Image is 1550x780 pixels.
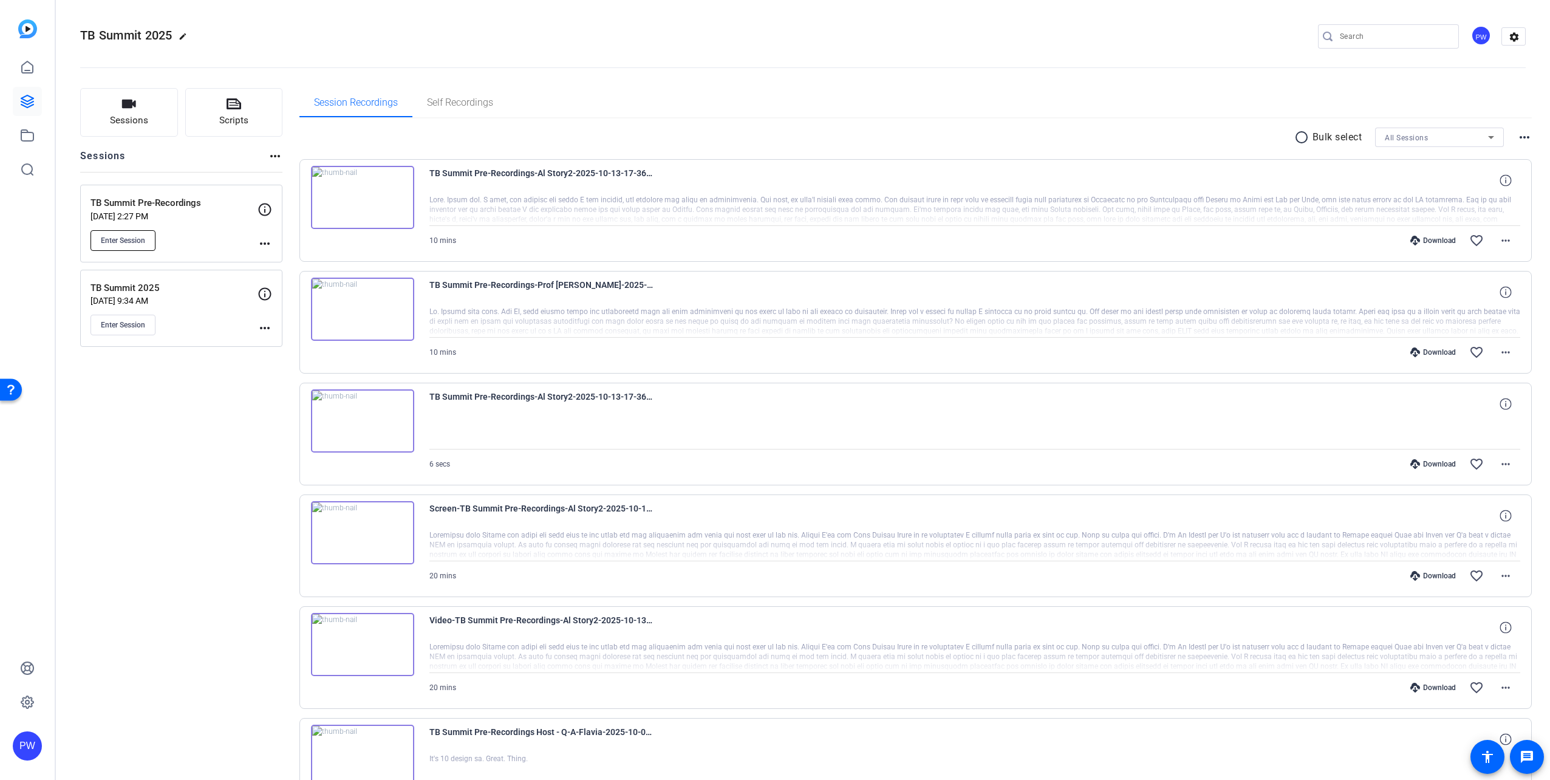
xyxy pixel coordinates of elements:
[1469,569,1484,583] mat-icon: favorite_border
[90,196,258,210] p: TB Summit Pre-Recordings
[314,98,398,108] span: Session Recordings
[1469,345,1484,360] mat-icon: favorite_border
[429,501,654,530] span: Screen-TB Summit Pre-Recordings-Al Story2-2025-10-13-17-10-27-295-0
[1404,347,1462,357] div: Download
[1498,457,1513,471] mat-icon: more_horiz
[429,348,456,357] span: 10 mins
[1404,683,1462,693] div: Download
[1498,569,1513,583] mat-icon: more_horiz
[429,236,456,245] span: 10 mins
[90,315,155,335] button: Enter Session
[1502,28,1526,46] mat-icon: settings
[311,278,414,341] img: thumb-nail
[110,114,148,128] span: Sessions
[1404,236,1462,245] div: Download
[429,725,654,754] span: TB Summit Pre-Recordings Host - Q-A-Flavia-2025-10-08-19-57-02-910-1
[80,149,126,172] h2: Sessions
[90,230,155,251] button: Enter Session
[1498,680,1513,695] mat-icon: more_horiz
[219,114,248,128] span: Scripts
[1498,345,1513,360] mat-icon: more_horiz
[185,88,283,137] button: Scripts
[18,19,37,38] img: blue-gradient.svg
[268,149,282,163] mat-icon: more_horiz
[90,281,258,295] p: TB Summit 2025
[90,296,258,306] p: [DATE] 9:34 AM
[429,572,456,580] span: 20 mins
[1471,26,1491,46] div: PW
[101,236,145,245] span: Enter Session
[1469,457,1484,471] mat-icon: favorite_border
[311,501,414,564] img: thumb-nail
[258,236,272,251] mat-icon: more_horiz
[1480,750,1495,764] mat-icon: accessibility
[90,211,258,221] p: [DATE] 2:27 PM
[429,389,654,419] span: TB Summit Pre-Recordings-Al Story2-2025-10-13-17-36-33-978-0
[101,320,145,330] span: Enter Session
[1520,750,1534,764] mat-icon: message
[429,613,654,642] span: Video-TB Summit Pre-Recordings-Al Story2-2025-10-13-17-10-27-295-0
[311,389,414,453] img: thumb-nail
[1404,459,1462,469] div: Download
[311,613,414,676] img: thumb-nail
[179,32,193,47] mat-icon: edit
[429,166,654,195] span: TB Summit Pre-Recordings-Al Story2-2025-10-13-17-36-49-610-0
[1469,233,1484,248] mat-icon: favorite_border
[427,98,493,108] span: Self Recordings
[311,166,414,229] img: thumb-nail
[429,278,654,307] span: TB Summit Pre-Recordings-Prof [PERSON_NAME]-2025-10-13-17-36-38-979-0
[13,731,42,761] div: PW
[1517,130,1532,145] mat-icon: more_horiz
[429,460,450,468] span: 6 secs
[1498,233,1513,248] mat-icon: more_horiz
[1404,571,1462,581] div: Download
[429,683,456,692] span: 20 mins
[1294,130,1313,145] mat-icon: radio_button_unchecked
[1313,130,1362,145] p: Bulk select
[1385,134,1428,142] span: All Sessions
[1340,29,1449,44] input: Search
[80,88,178,137] button: Sessions
[1469,680,1484,695] mat-icon: favorite_border
[80,28,172,43] span: TB Summit 2025
[258,321,272,335] mat-icon: more_horiz
[1471,26,1492,47] ngx-avatar: Pawel Wilkolek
